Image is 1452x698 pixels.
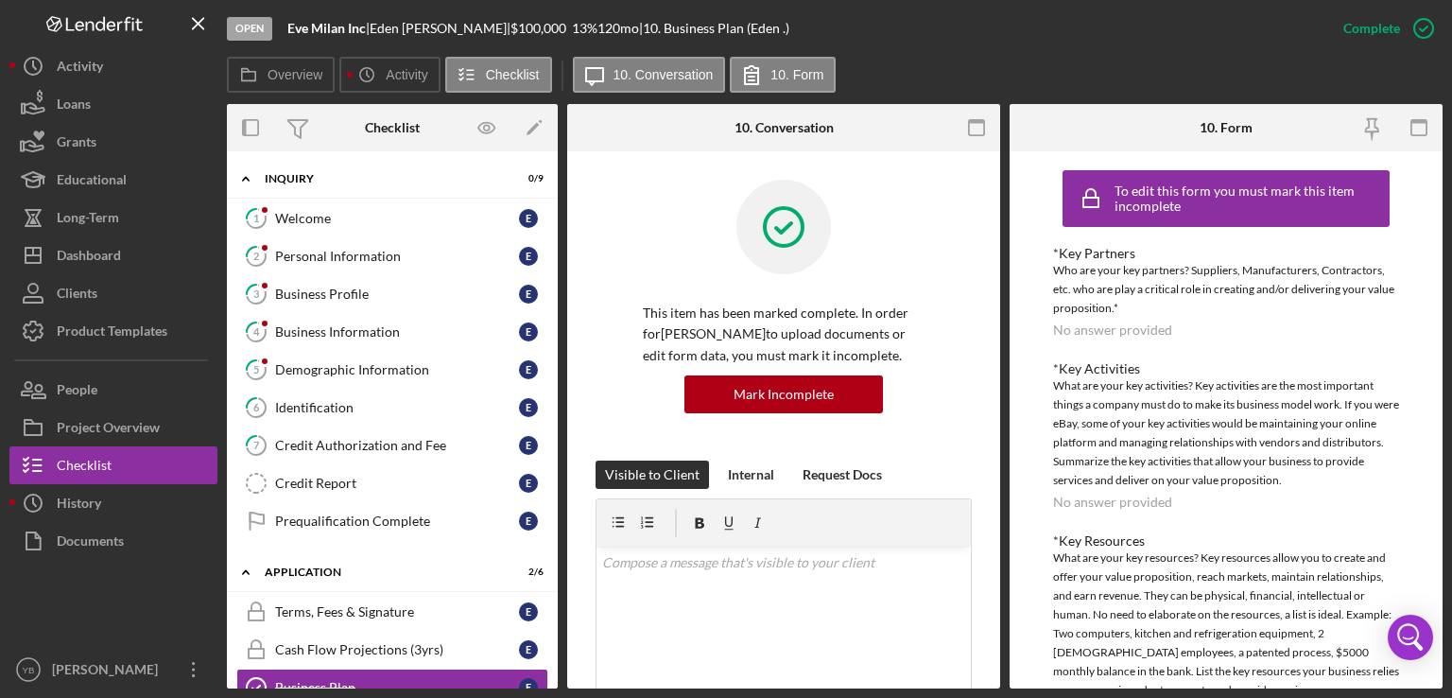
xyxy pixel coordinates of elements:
text: YB [23,665,35,675]
button: 10. Conversation [573,57,726,93]
a: History [9,484,217,522]
div: Request Docs [803,461,882,489]
label: 10. Conversation [614,67,714,82]
div: To edit this form you must mark this item incomplete [1115,183,1385,214]
b: Eve Milan Inc [287,20,366,36]
a: Credit ReportE [236,464,548,502]
div: 10. Form [1200,120,1253,135]
div: Grants [57,123,96,166]
div: E [519,360,538,379]
tspan: 1 [253,212,259,224]
div: Educational [57,161,127,203]
button: Activity [9,47,217,85]
div: | 10. Business Plan (Eden .) [639,21,789,36]
tspan: 6 [253,401,260,413]
a: Prequalification CompleteE [236,502,548,540]
label: Overview [268,67,322,82]
button: Mark Incomplete [684,375,883,413]
div: *Key Resources [1053,533,1399,549]
div: Application [265,567,496,578]
div: Credit Report [275,476,519,491]
div: Eden [PERSON_NAME] | [370,21,510,36]
tspan: 4 [253,325,260,338]
div: History [57,484,101,527]
div: E [519,678,538,697]
button: Checklist [9,446,217,484]
label: Checklist [486,67,540,82]
div: Documents [57,522,124,565]
tspan: 5 [253,363,259,375]
button: Educational [9,161,217,199]
div: Dashboard [57,236,121,279]
div: Prequalification Complete [275,514,519,529]
div: Cash Flow Projections (3yrs) [275,642,519,657]
button: Request Docs [793,461,891,489]
label: Activity [386,67,427,82]
div: Welcome [275,211,519,226]
div: 0 / 9 [510,173,544,184]
a: 5Demographic InformationE [236,351,548,389]
div: E [519,602,538,621]
div: Mark Incomplete [734,375,834,413]
div: Business Information [275,324,519,340]
div: Project Overview [57,409,160,451]
div: Activity [57,47,103,90]
div: Identification [275,400,519,415]
button: Internal [718,461,784,489]
div: No answer provided [1053,323,1172,338]
button: Clients [9,274,217,312]
div: Business Plan [275,680,519,695]
a: Product Templates [9,312,217,350]
label: 10. Form [770,67,823,82]
div: Open Intercom Messenger [1388,615,1433,660]
div: Visible to Client [605,461,700,489]
div: Demographic Information [275,362,519,377]
div: Personal Information [275,249,519,264]
div: 120 mo [597,21,639,36]
div: E [519,640,538,659]
div: Complete [1343,9,1400,47]
div: Who are your key partners? Suppliers, Manufacturers, Contractors, etc. who are play a critical ro... [1053,261,1399,318]
div: 2 / 6 [510,567,544,578]
button: Project Overview [9,409,217,446]
div: Product Templates [57,312,167,355]
button: Activity [339,57,440,93]
div: E [519,285,538,304]
button: People [9,371,217,409]
div: E [519,209,538,228]
div: [PERSON_NAME] [47,651,170,693]
div: E [519,247,538,266]
button: Long-Term [9,199,217,236]
a: 2Personal InformationE [236,237,548,275]
div: Credit Authorization and Fee [275,438,519,453]
a: 3Business ProfileE [236,275,548,313]
div: E [519,436,538,455]
p: This item has been marked complete. In order for [PERSON_NAME] to upload documents or edit form d... [643,303,925,366]
div: What are your key activities? Key activities are the most important things a company must do to m... [1053,376,1399,490]
button: Documents [9,522,217,560]
div: E [519,398,538,417]
button: Checklist [445,57,552,93]
div: Checklist [365,120,420,135]
div: No answer provided [1053,495,1172,510]
tspan: 7 [253,439,260,451]
button: Grants [9,123,217,161]
div: People [57,371,97,413]
tspan: 2 [253,250,259,262]
div: E [519,474,538,493]
div: Loans [57,85,91,128]
a: Cash Flow Projections (3yrs)E [236,631,548,669]
div: Long-Term [57,199,119,241]
button: Visible to Client [596,461,709,489]
div: Checklist [57,446,112,489]
button: Complete [1324,9,1443,47]
div: Internal [728,461,774,489]
button: Dashboard [9,236,217,274]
